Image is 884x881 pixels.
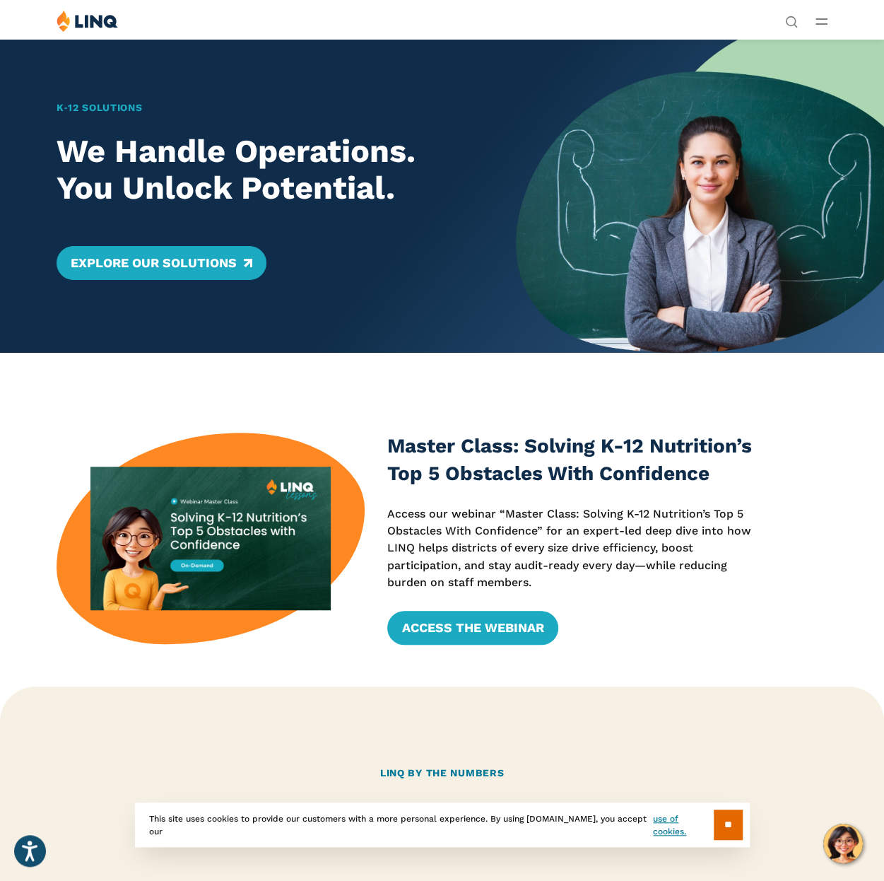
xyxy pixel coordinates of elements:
img: Home Banner [516,39,884,353]
nav: Utility Navigation [785,10,798,27]
div: This site uses cookies to provide our customers with a more personal experience. By using [DOMAIN... [135,803,750,847]
a: use of cookies. [653,812,713,838]
a: Explore Our Solutions [57,246,266,280]
a: Access the Webinar [387,611,558,645]
button: Hello, have a question? Let’s chat. [823,824,863,863]
h2: We Handle Operations. You Unlock Potential. [57,133,480,206]
h2: The K‑12 Business Platform [57,798,827,827]
p: Access our webinar “Master Class: Solving K-12 Nutrition’s Top 5 Obstacles With Confidence” for a... [387,506,761,592]
button: Open Search Bar [785,14,798,27]
button: Open Main Menu [815,13,827,29]
h3: Master Class: Solving K-12 Nutrition’s Top 5 Obstacles With Confidence [387,432,761,489]
h2: LINQ By the Numbers [57,766,827,781]
h1: K‑12 Solutions [57,100,480,115]
img: LINQ | K‑12 Software [57,10,118,32]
